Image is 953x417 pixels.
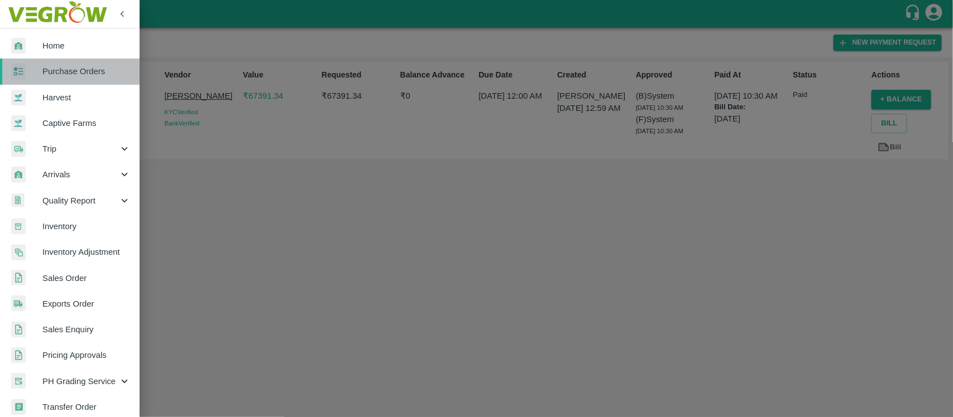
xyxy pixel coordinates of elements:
img: whTransfer [11,399,26,415]
span: Arrivals [42,168,118,181]
span: Trip [42,143,118,155]
span: Transfer Order [42,401,131,413]
img: harvest [11,89,26,106]
span: Harvest [42,91,131,104]
img: whTracker [11,373,26,389]
span: Inventory [42,220,131,232]
span: Captive Farms [42,117,131,129]
span: Sales Order [42,272,131,284]
img: whArrival [11,167,26,183]
img: shipments [11,295,26,312]
img: inventory [11,244,26,260]
span: Purchase Orders [42,65,131,77]
img: whArrival [11,38,26,54]
span: Pricing Approvals [42,349,131,361]
img: harvest [11,115,26,132]
img: whInventory [11,219,26,235]
span: Exports Order [42,298,131,310]
img: sales [11,347,26,363]
img: reciept [11,64,26,80]
span: Inventory Adjustment [42,246,131,258]
span: Sales Enquiry [42,323,131,336]
span: PH Grading Service [42,375,118,387]
img: sales [11,322,26,338]
img: delivery [11,141,26,157]
span: Quality Report [42,195,118,207]
img: qualityReport [11,193,25,207]
span: Home [42,40,131,52]
img: sales [11,270,26,286]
